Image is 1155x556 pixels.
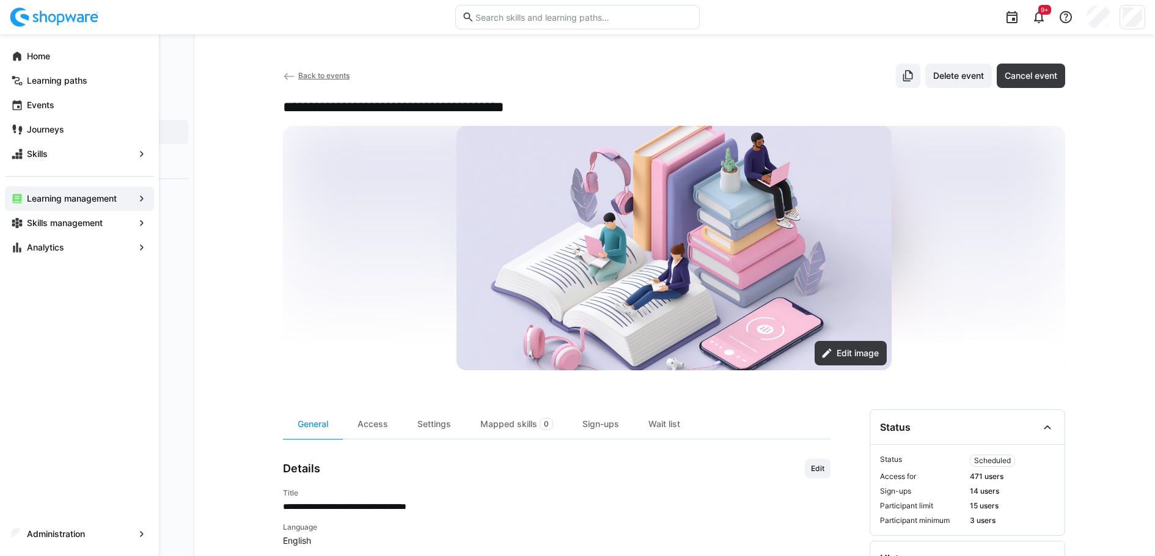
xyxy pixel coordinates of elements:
[283,409,343,439] div: General
[283,71,350,80] a: Back to events
[997,64,1065,88] button: Cancel event
[283,488,831,498] h4: Title
[634,409,695,439] div: Wait list
[810,464,826,474] span: Edit
[544,419,549,429] span: 0
[568,409,634,439] div: Sign-ups
[880,501,965,511] span: Participant limit
[974,456,1011,466] span: Scheduled
[343,409,403,439] div: Access
[815,341,887,365] button: Edit image
[970,501,1055,511] span: 15 users
[283,462,320,475] h3: Details
[880,472,965,481] span: Access for
[925,64,992,88] button: Delete event
[970,472,1055,481] span: 471 users
[880,421,911,433] div: Status
[466,409,568,439] div: Mapped skills
[283,522,831,532] h4: Language
[880,455,965,467] span: Status
[880,516,965,525] span: Participant minimum
[283,535,831,547] span: English
[1003,70,1059,82] span: Cancel event
[403,409,466,439] div: Settings
[880,486,965,496] span: Sign-ups
[805,459,831,478] button: Edit
[298,71,350,80] span: Back to events
[970,516,1055,525] span: 3 users
[970,486,1055,496] span: 14 users
[1041,6,1049,13] span: 9+
[474,12,693,23] input: Search skills and learning paths…
[835,347,881,359] span: Edit image
[931,70,986,82] span: Delete event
